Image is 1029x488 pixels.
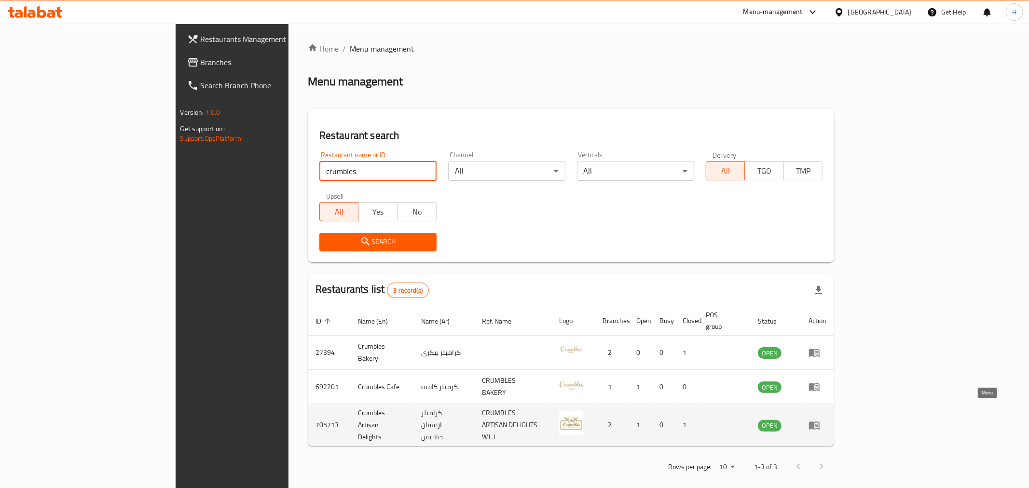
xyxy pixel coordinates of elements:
span: OPEN [758,382,782,393]
td: 2 [595,404,629,447]
span: OPEN [758,348,782,359]
button: Yes [358,202,398,221]
img: Crumbles Cafe [559,373,583,397]
div: All [577,162,694,181]
span: Branches [201,56,340,68]
div: Menu [809,347,826,358]
div: [GEOGRAPHIC_DATA] [848,7,912,17]
th: Closed [675,306,698,336]
span: TGO [749,164,780,178]
td: 0 [629,336,652,370]
span: Yes [362,205,394,219]
span: Name (En) [358,315,400,327]
td: 1 [675,404,698,447]
img: Crumbles Artisan Delights [559,411,583,435]
th: Branches [595,306,629,336]
td: 1 [629,370,652,404]
nav: breadcrumb [308,43,835,54]
span: 3 record(s) [387,286,428,295]
span: Status [758,315,789,327]
h2: Restaurant search [319,128,823,143]
input: Search for restaurant name or ID.. [319,162,437,181]
td: كرامبلز بيكري [413,336,474,370]
td: Crumbles Cafe [350,370,414,404]
td: 0 [652,404,675,447]
th: Logo [551,306,595,336]
span: No [401,205,433,219]
img: Crumbles Bakery [559,339,583,363]
h2: Restaurants list [316,282,429,298]
span: Name (Ar) [421,315,462,327]
th: Open [629,306,652,336]
div: Rows per page: [715,460,739,474]
span: All [324,205,355,219]
td: 1 [675,336,698,370]
button: TGO [744,161,784,180]
a: Branches [179,51,347,74]
button: All [706,161,745,180]
td: 1 [595,370,629,404]
button: No [397,202,437,221]
h2: Menu management [308,74,403,89]
a: Search Branch Phone [179,74,347,97]
span: All [710,164,741,178]
th: Action [801,306,834,336]
span: Search [327,236,429,248]
button: TMP [783,161,823,180]
span: Ref. Name [482,315,524,327]
span: 1.0.0 [206,106,220,119]
div: OPEN [758,420,782,432]
td: 0 [652,336,675,370]
td: كرمبلز كافيه [413,370,474,404]
span: Menu management [350,43,414,54]
button: Search [319,233,437,251]
div: All [448,162,565,181]
span: Restaurants Management [201,33,340,45]
td: CRUMBLES ARTISAN DELIGHTS W.L.L [474,404,551,447]
p: 1-3 of 3 [754,461,777,473]
span: H [1012,7,1016,17]
td: 0 [675,370,698,404]
span: ID [316,315,334,327]
div: Export file [807,279,830,302]
td: Crumbles Bakery [350,336,414,370]
span: Search Branch Phone [201,80,340,91]
td: Crumbles Artisan Delights [350,404,414,447]
span: TMP [788,164,819,178]
td: 1 [629,404,652,447]
table: enhanced table [308,306,835,447]
span: OPEN [758,420,782,431]
td: كرامبلز ارتيسان ديلايتس [413,404,474,447]
td: 2 [595,336,629,370]
td: 0 [652,370,675,404]
div: Total records count [387,283,429,298]
span: POS group [706,309,739,332]
div: Menu-management [743,6,803,18]
a: Restaurants Management [179,27,347,51]
div: Menu [809,381,826,393]
th: Busy [652,306,675,336]
a: Support.OpsPlatform [180,132,242,145]
span: Version: [180,106,204,119]
span: Get support on: [180,122,225,135]
button: All [319,202,359,221]
label: Delivery [713,151,737,158]
td: CRUMBLES BAKERY [474,370,551,404]
label: Upsell [326,192,344,199]
p: Rows per page: [668,461,712,473]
